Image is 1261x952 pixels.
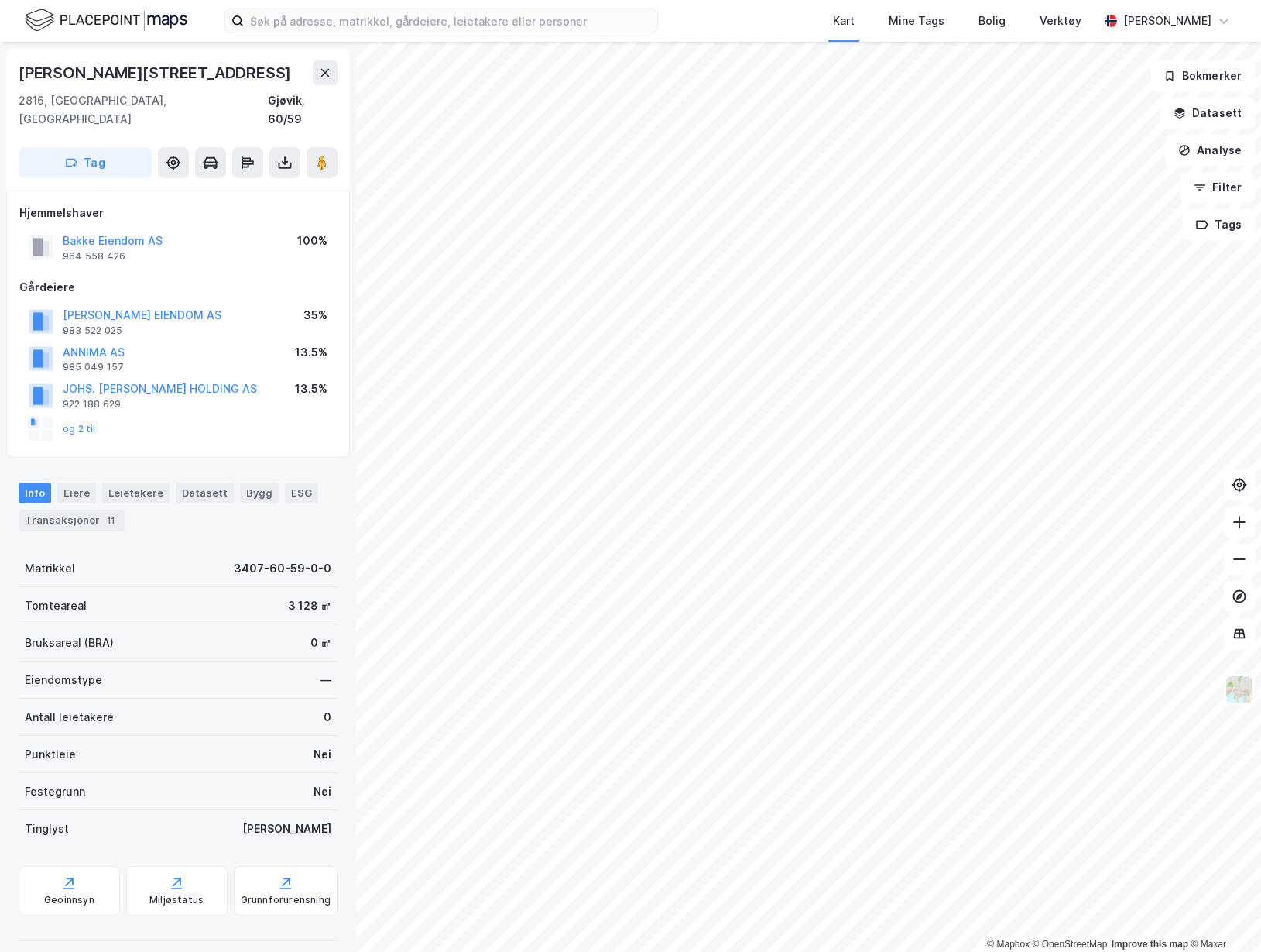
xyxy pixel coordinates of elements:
[25,782,85,801] div: Festegrunn
[19,60,294,85] div: [PERSON_NAME][STREET_ADDRESS]
[25,820,69,838] div: Tinglyst
[324,708,331,727] div: 0
[1112,939,1188,950] a: Improve this map
[25,634,114,652] div: Bruksareal (BRA)
[978,12,1006,30] div: Bolig
[1225,675,1254,704] img: Z
[63,250,125,263] div: 964 558 426
[241,894,331,906] div: Grunnforurensning
[57,483,96,503] div: Eiere
[244,9,657,33] input: Søk på adresse, matrikkel, gårdeiere, leietakere eller personer
[1150,60,1255,91] button: Bokmerker
[268,91,338,129] div: Gjøvik, 60/59
[63,325,122,337] div: 983 522 025
[314,745,331,764] div: Nei
[310,634,331,652] div: 0 ㎡
[19,147,152,178] button: Tag
[19,510,125,531] div: Transaksjoner
[295,343,327,362] div: 13.5%
[303,306,327,325] div: 35%
[149,894,204,906] div: Miljøstatus
[1183,209,1255,240] button: Tags
[1180,172,1255,203] button: Filter
[285,483,318,503] div: ESG
[295,380,327,398] div: 13.5%
[25,7,187,34] img: logo.f888ab2527a4732fd821a326f86c7f29.svg
[25,745,76,764] div: Punktleie
[234,559,331,578] div: 3407-60-59-0-0
[242,820,331,838] div: [PERSON_NAME]
[297,232,327,250] div: 100%
[1184,878,1261,952] iframe: Chat Widget
[314,782,331,801] div: Nei
[25,671,102,689] div: Eiendomstype
[44,894,94,906] div: Geoinnsyn
[63,398,121,411] div: 922 188 629
[19,278,337,297] div: Gårdeiere
[102,483,170,503] div: Leietakere
[288,596,331,615] div: 3 128 ㎡
[1033,939,1108,950] a: OpenStreetMap
[1123,12,1211,30] div: [PERSON_NAME]
[833,12,855,30] div: Kart
[987,939,1030,950] a: Mapbox
[176,483,234,503] div: Datasett
[25,708,114,727] div: Antall leietakere
[19,483,51,503] div: Info
[1040,12,1081,30] div: Verktøy
[240,483,279,503] div: Bygg
[25,596,87,615] div: Tomteareal
[63,361,124,373] div: 985 049 157
[1160,98,1255,129] button: Datasett
[320,671,331,689] div: —
[25,559,75,578] div: Matrikkel
[19,204,337,222] div: Hjemmelshaver
[1165,135,1255,166] button: Analyse
[889,12,944,30] div: Mine Tags
[103,513,118,528] div: 11
[19,91,268,129] div: 2816, [GEOGRAPHIC_DATA], [GEOGRAPHIC_DATA]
